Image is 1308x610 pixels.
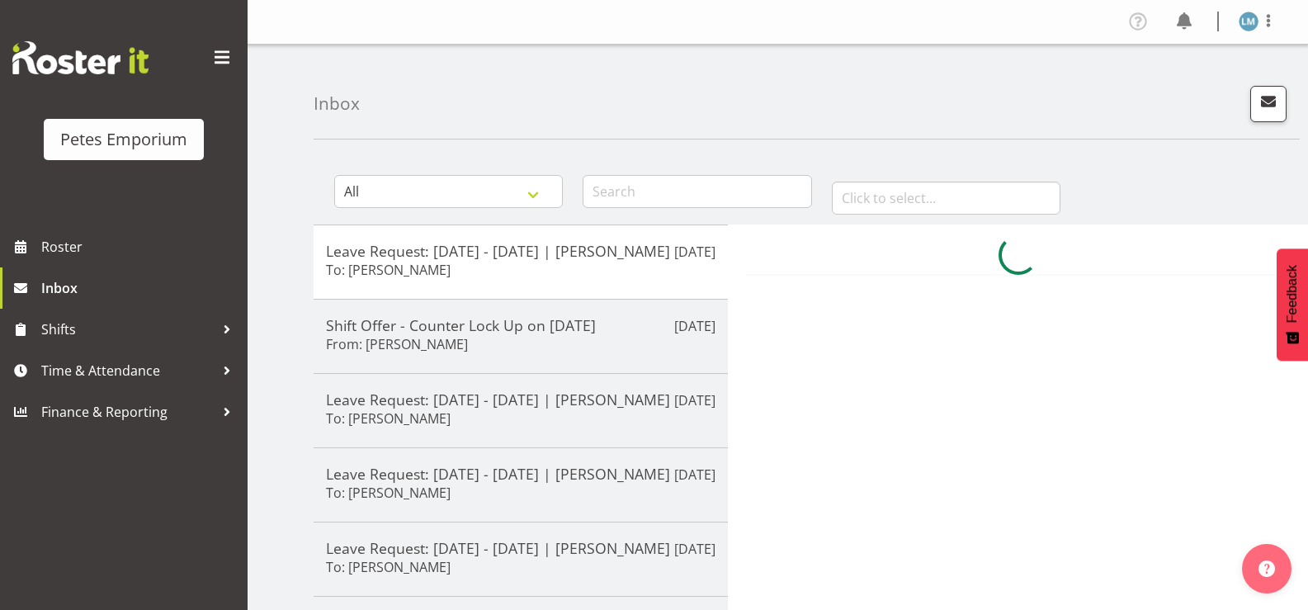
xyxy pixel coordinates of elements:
[1277,248,1308,361] button: Feedback - Show survey
[326,262,451,278] h6: To: [PERSON_NAME]
[674,539,715,559] p: [DATE]
[1285,265,1300,323] span: Feedback
[41,358,215,383] span: Time & Attendance
[314,94,360,113] h4: Inbox
[832,182,1060,215] input: Click to select...
[326,410,451,427] h6: To: [PERSON_NAME]
[674,316,715,336] p: [DATE]
[326,390,715,409] h5: Leave Request: [DATE] - [DATE] | [PERSON_NAME]
[674,465,715,485] p: [DATE]
[326,336,468,352] h6: From: [PERSON_NAME]
[326,316,715,334] h5: Shift Offer - Counter Lock Up on [DATE]
[41,400,215,424] span: Finance & Reporting
[12,41,149,74] img: Rosterit website logo
[326,485,451,501] h6: To: [PERSON_NAME]
[674,242,715,262] p: [DATE]
[326,242,715,260] h5: Leave Request: [DATE] - [DATE] | [PERSON_NAME]
[326,465,715,483] h5: Leave Request: [DATE] - [DATE] | [PERSON_NAME]
[60,127,187,152] div: Petes Emporium
[1239,12,1258,31] img: lianne-morete5410.jpg
[674,390,715,410] p: [DATE]
[326,539,715,557] h5: Leave Request: [DATE] - [DATE] | [PERSON_NAME]
[1258,560,1275,577] img: help-xxl-2.png
[583,175,811,208] input: Search
[326,559,451,575] h6: To: [PERSON_NAME]
[41,234,239,259] span: Roster
[41,276,239,300] span: Inbox
[41,317,215,342] span: Shifts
